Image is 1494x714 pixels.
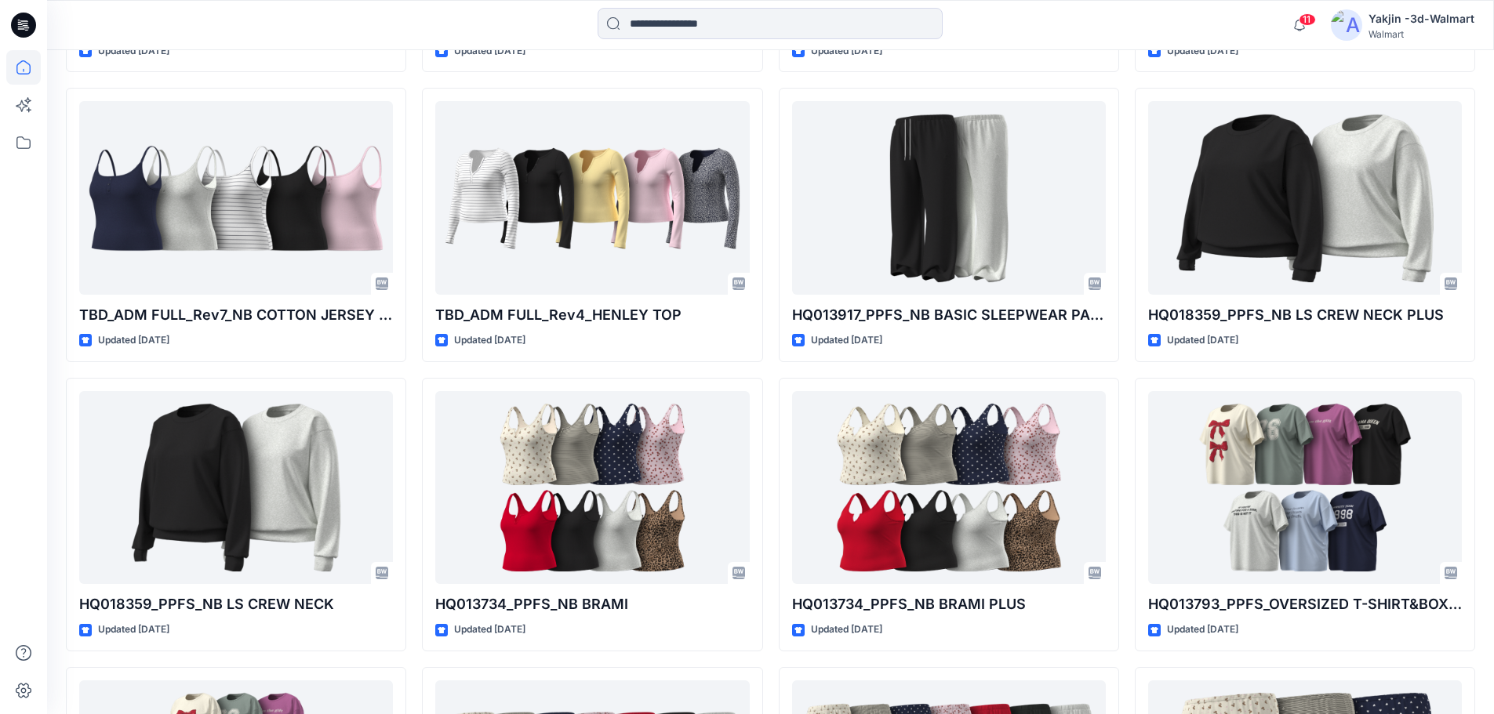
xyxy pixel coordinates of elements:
a: HQ013917_PPFS_NB BASIC SLEEPWEAR PANTS_PLUS [792,101,1106,295]
p: Updated [DATE] [811,332,882,349]
p: Updated [DATE] [454,622,525,638]
a: HQ013734_PPFS_NB BRAMI [435,391,749,585]
a: TBD_ADM FULL_Rev4_HENLEY TOP [435,101,749,295]
p: HQ018359_PPFS_NB LS CREW NECK [79,593,393,615]
p: Updated [DATE] [811,43,882,60]
p: Updated [DATE] [98,622,169,638]
a: HQ018359_PPFS_NB LS CREW NECK [79,391,393,585]
div: Yakjin -3d-Walmart [1369,9,1474,28]
p: Updated [DATE] [811,622,882,638]
div: Walmart [1369,28,1474,40]
p: TBD_ADM FULL_Rev7_NB COTTON JERSEY CAMI [79,304,393,326]
p: TBD_ADM FULL_Rev4_HENLEY TOP [435,304,749,326]
img: avatar [1331,9,1362,41]
p: Updated [DATE] [98,43,169,60]
a: HQ013793_PPFS_OVERSIZED T-SHIRT&BOXER SHORT PLUS [1148,391,1462,585]
p: Updated [DATE] [1167,622,1238,638]
span: 11 [1299,13,1316,26]
p: HQ013793_PPFS_OVERSIZED T-SHIRT&BOXER SHORT PLUS [1148,593,1462,615]
p: HQ013734_PPFS_NB BRAMI PLUS [792,593,1106,615]
p: Updated [DATE] [1167,332,1238,349]
p: HQ013917_PPFS_NB BASIC SLEEPWEAR PANTS_PLUS [792,304,1106,326]
p: Updated [DATE] [1167,43,1238,60]
a: HQ013734_PPFS_NB BRAMI PLUS [792,391,1106,585]
a: TBD_ADM FULL_Rev7_NB COTTON JERSEY CAMI [79,101,393,295]
p: Updated [DATE] [454,332,525,349]
p: HQ018359_PPFS_NB LS CREW NECK PLUS [1148,304,1462,326]
p: Updated [DATE] [454,43,525,60]
p: Updated [DATE] [98,332,169,349]
a: HQ018359_PPFS_NB LS CREW NECK PLUS [1148,101,1462,295]
p: HQ013734_PPFS_NB BRAMI [435,593,749,615]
